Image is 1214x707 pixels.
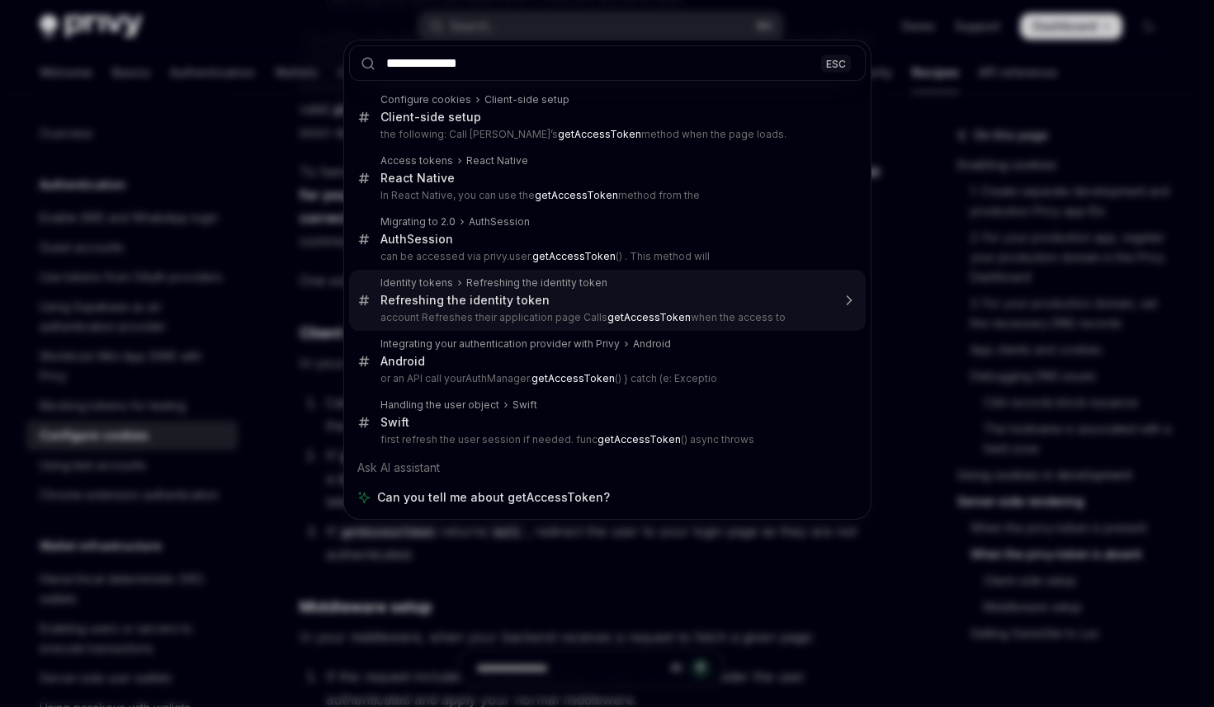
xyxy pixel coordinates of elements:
b: getAccessToken [598,433,681,445]
b: getAccessToken [558,128,641,140]
p: first refresh the user session if needed. func () async throws [380,433,831,446]
div: Configure cookies [380,93,471,106]
div: AuthSession [380,232,453,247]
div: Swift [380,415,409,430]
p: the following: Call [PERSON_NAME]’s method when the page loads. [380,128,831,141]
span: Can you tell me about getAccessToken? [377,489,610,506]
div: Refreshing the identity token [466,276,607,290]
div: AuthSession [469,215,530,229]
p: or an API call yourAuthManager. () } catch (e: Exceptio [380,372,831,385]
div: Android [380,354,425,369]
div: ESC [821,54,851,72]
div: Integrating your authentication provider with Privy [380,337,620,351]
div: Access tokens [380,154,453,167]
div: Client-side setup [380,110,481,125]
div: Migrating to 2.0 [380,215,456,229]
b: getAccessToken [607,311,691,323]
p: In React Native, you can use the method from the [380,189,831,202]
b: getAccessToken [535,189,618,201]
p: can be accessed via privy.user. () . This method will [380,250,831,263]
div: Client-side setup [484,93,569,106]
div: Android [633,337,671,351]
p: account Refreshes their application page Calls when the access to [380,311,831,324]
div: Refreshing the identity token [380,293,550,308]
div: Identity tokens [380,276,453,290]
b: getAccessToken [531,372,615,384]
div: Ask AI assistant [349,453,866,483]
div: React Native [380,171,455,186]
div: Handling the user object [380,398,499,412]
b: getAccessToken [532,250,616,262]
div: Swift [513,398,537,412]
div: React Native [466,154,528,167]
